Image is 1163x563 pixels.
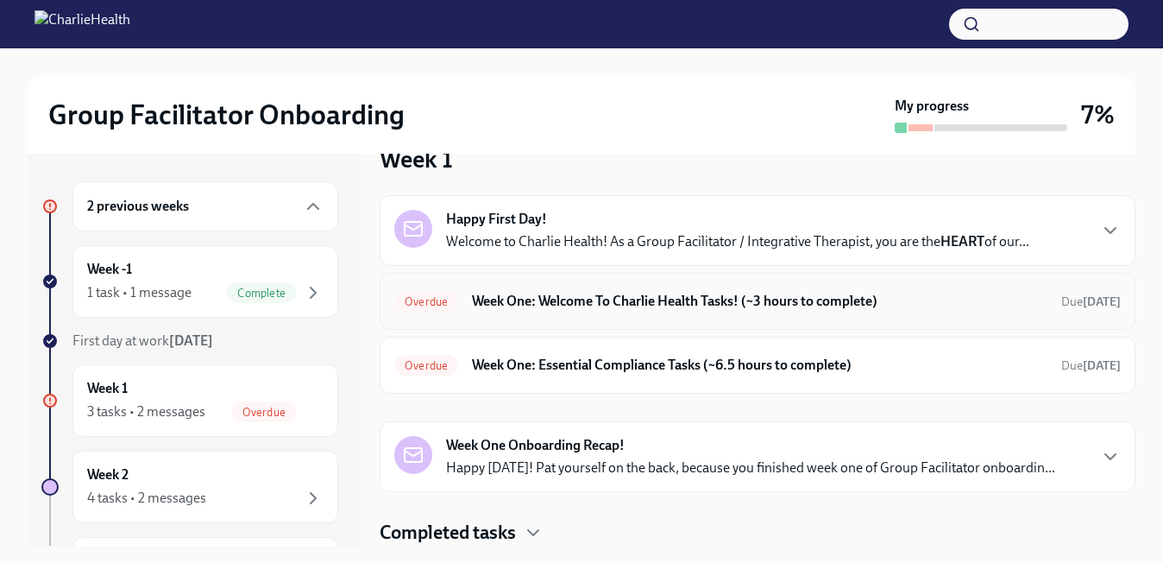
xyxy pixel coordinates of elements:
[1083,358,1121,373] strong: [DATE]
[1061,294,1121,309] span: Due
[1061,358,1121,373] span: Due
[87,489,206,508] div: 4 tasks • 2 messages
[895,97,969,116] strong: My progress
[41,332,338,351] a: First day at work[DATE]
[472,356,1047,375] h6: Week One: Essential Compliance Tasks (~6.5 hours to complete)
[1061,294,1121,310] span: September 9th, 2025 09:00
[232,406,296,419] span: Overdue
[1083,294,1121,309] strong: [DATE]
[87,379,128,398] h6: Week 1
[87,197,189,216] h6: 2 previous weeks
[87,283,192,302] div: 1 task • 1 message
[472,292,1047,311] h6: Week One: Welcome To Charlie Health Tasks! (~3 hours to complete)
[72,181,338,231] div: 2 previous weeks
[35,10,130,38] img: CharlieHealth
[1081,99,1115,130] h3: 7%
[87,402,205,421] div: 3 tasks • 2 messages
[394,351,1121,379] a: OverdueWeek One: Essential Compliance Tasks (~6.5 hours to complete)Due[DATE]
[940,233,984,250] strong: HEART
[394,295,458,308] span: Overdue
[380,143,453,174] h3: Week 1
[227,287,296,300] span: Complete
[48,98,405,132] h2: Group Facilitator Onboarding
[446,459,1055,478] p: Happy [DATE]! Pat yourself on the back, because you finished week one of Group Facilitator onboar...
[1061,357,1121,374] span: September 9th, 2025 09:00
[41,364,338,437] a: Week 13 tasks • 2 messagesOverdue
[87,465,129,484] h6: Week 2
[41,451,338,523] a: Week 24 tasks • 2 messages
[72,332,213,349] span: First day at work
[446,210,547,229] strong: Happy First Day!
[87,260,132,279] h6: Week -1
[394,288,1121,315] a: OverdueWeek One: Welcome To Charlie Health Tasks! (~3 hours to complete)Due[DATE]
[41,245,338,318] a: Week -11 task • 1 messageComplete
[380,520,1135,546] div: Completed tasks
[380,520,516,546] h4: Completed tasks
[169,332,213,349] strong: [DATE]
[446,232,1029,251] p: Welcome to Charlie Health! As a Group Facilitator / Integrative Therapist, you are the of our...
[446,436,625,455] strong: Week One Onboarding Recap!
[394,359,458,372] span: Overdue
